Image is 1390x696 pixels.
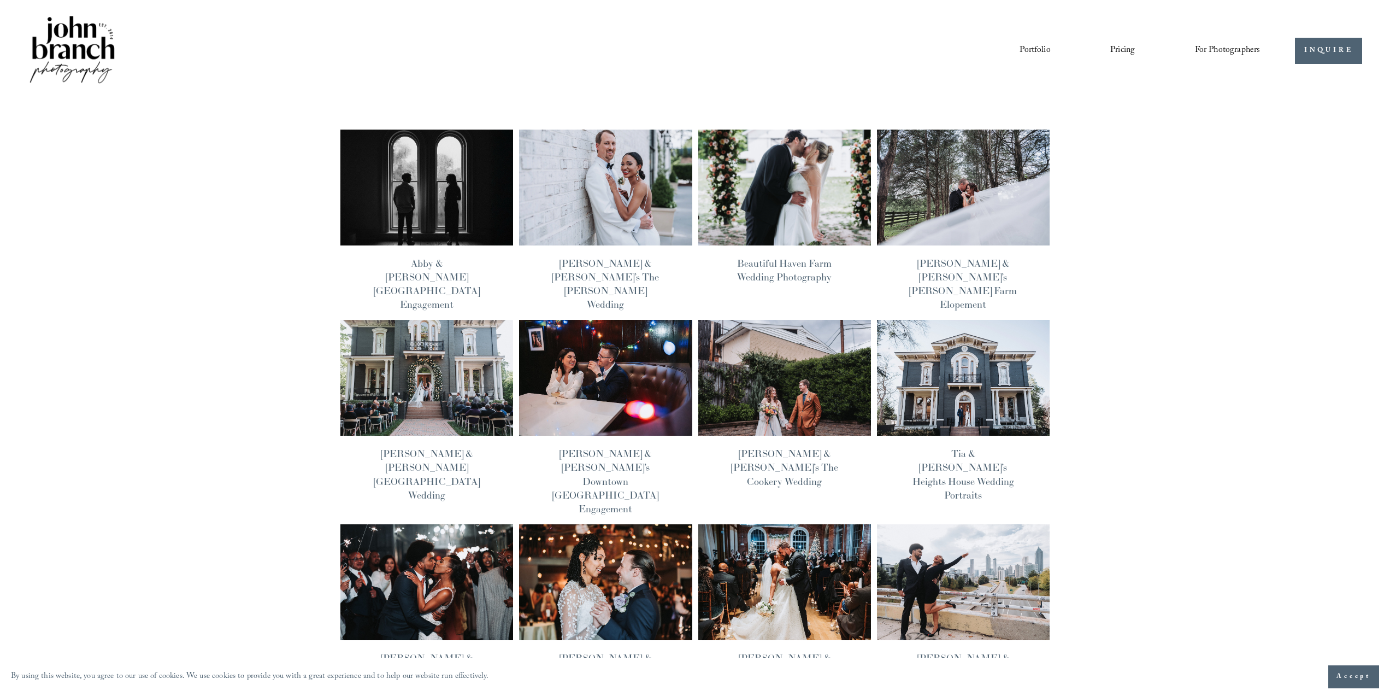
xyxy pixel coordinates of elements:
[519,524,693,641] img: Bethany &amp; Alexander’s The Cookery Wedding
[1195,42,1261,60] a: folder dropdown
[555,652,656,692] a: [PERSON_NAME] & [PERSON_NAME] The Cookery Wedding
[876,524,1050,641] img: Shakira &amp; Shawn’s Atlanta Engagement
[28,14,116,87] img: John Branch IV Photography
[876,319,1050,436] img: Tia &amp; Obinna’s Heights House Wedding Portraits
[737,257,832,283] a: Beautiful Haven Farm Wedding Photography
[1328,665,1379,688] button: Accept
[11,669,489,685] p: By using this website, you agree to our use of cookies. We use cookies to provide you with a grea...
[909,257,1017,311] a: [PERSON_NAME] & [PERSON_NAME]’s [PERSON_NAME] Farm Elopement
[731,652,838,692] a: [PERSON_NAME] & [PERSON_NAME]’s The Cotton Room Wedding
[912,447,1014,501] a: Tia & [PERSON_NAME]’s Heights House Wedding Portraits
[339,129,514,246] img: Abby &amp; Reed’s Heights House Hotel Engagement
[519,319,693,436] img: Lorena &amp; Tom’s Downtown Durham Engagement
[876,129,1050,246] img: Stephania &amp; Mark’s Gentry Farm Elopement
[697,524,871,641] img: Lauren &amp; Ian’s The Cotton Room Wedding
[1195,42,1261,59] span: For Photographers
[731,447,838,487] a: [PERSON_NAME] & [PERSON_NAME]’s The Cookery Wedding
[552,257,659,311] a: [PERSON_NAME] & [PERSON_NAME]’s The [PERSON_NAME] Wedding
[1110,42,1135,60] a: Pricing
[697,319,871,436] img: Jacqueline &amp; Timo’s The Cookery Wedding
[1295,38,1362,65] a: INQUIRE
[374,257,480,311] a: Abby & [PERSON_NAME][GEOGRAPHIC_DATA] Engagement
[552,447,658,515] a: [PERSON_NAME] & [PERSON_NAME]’s Downtown [GEOGRAPHIC_DATA] Engagement
[339,524,514,641] img: Shakira &amp; Shawn’s Vinewood Stables Wedding
[371,652,483,692] a: [PERSON_NAME] & [PERSON_NAME]’s Vinewood Stables Wedding
[1336,671,1371,682] span: Accept
[519,129,693,246] img: Bella &amp; Mike’s The Maxwell Raleigh Wedding
[374,447,480,501] a: [PERSON_NAME] & [PERSON_NAME][GEOGRAPHIC_DATA] Wedding
[917,652,1009,692] a: [PERSON_NAME] & [PERSON_NAME]’s Atlanta Engagement
[339,319,514,436] img: Chantel &amp; James’ Heights House Hotel Wedding
[697,129,871,246] img: Beautiful Haven Farm Wedding Photography
[1020,42,1050,60] a: Portfolio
